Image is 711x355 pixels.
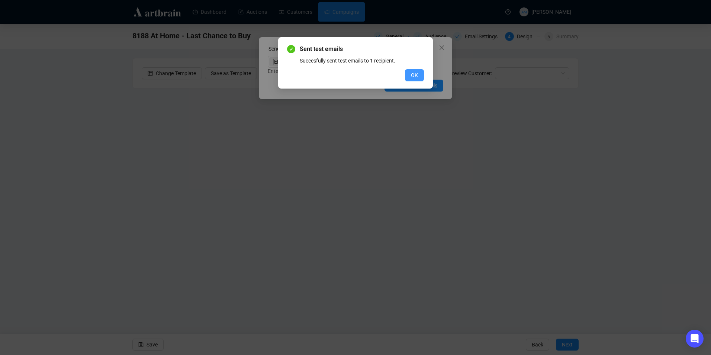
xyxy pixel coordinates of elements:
[300,57,424,65] div: Succesfully sent test emails to 1 recipient.
[300,45,424,54] span: Sent test emails
[405,69,424,81] button: OK
[411,71,418,79] span: OK
[686,330,704,348] div: Open Intercom Messenger
[287,45,295,53] span: check-circle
